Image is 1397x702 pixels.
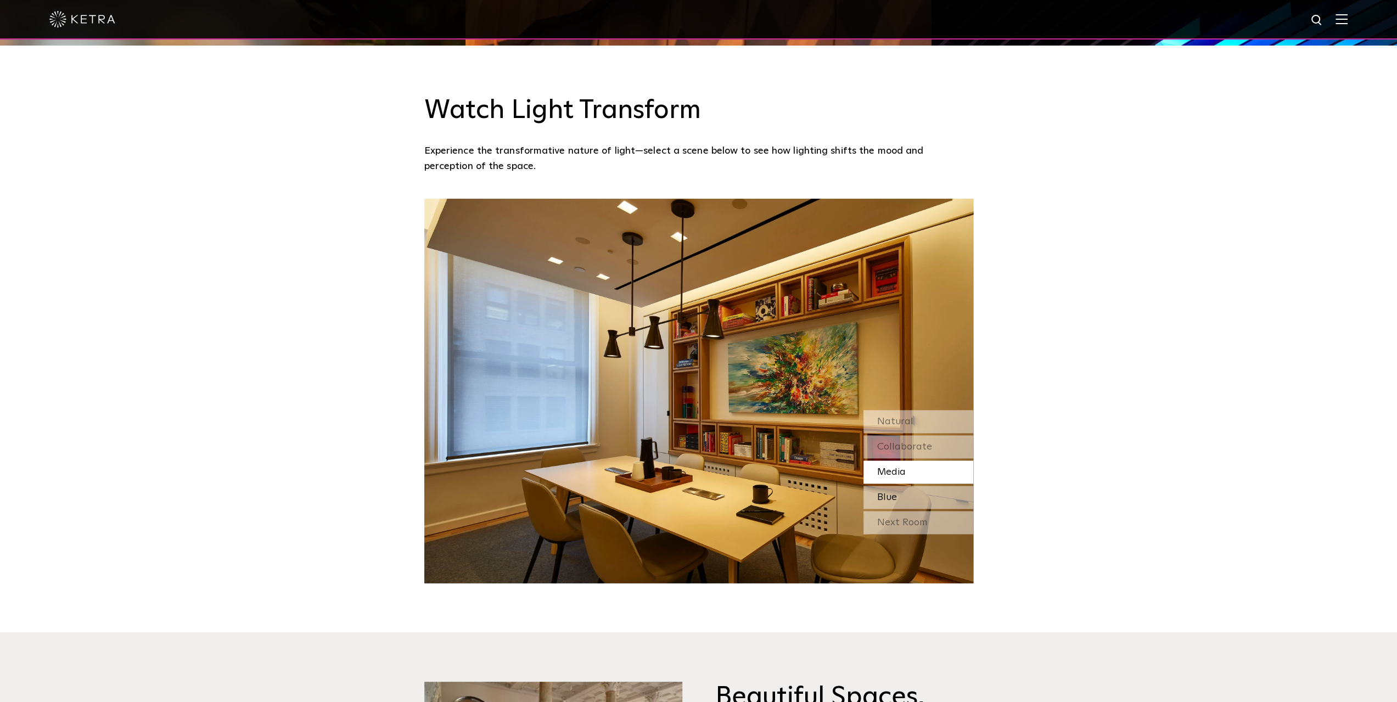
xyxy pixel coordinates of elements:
[863,511,973,534] div: Next Room
[877,467,906,477] span: Media
[1336,14,1348,24] img: Hamburger%20Nav.svg
[49,11,115,27] img: ketra-logo-2019-white
[877,417,913,426] span: Natural
[877,492,897,502] span: Blue
[877,442,932,452] span: Collaborate
[424,95,973,127] h3: Watch Light Transform
[1310,14,1324,27] img: search icon
[424,199,973,583] img: SS-Desktop-CEC-03
[424,143,968,175] p: Experience the transformative nature of light—select a scene below to see how lighting shifts the...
